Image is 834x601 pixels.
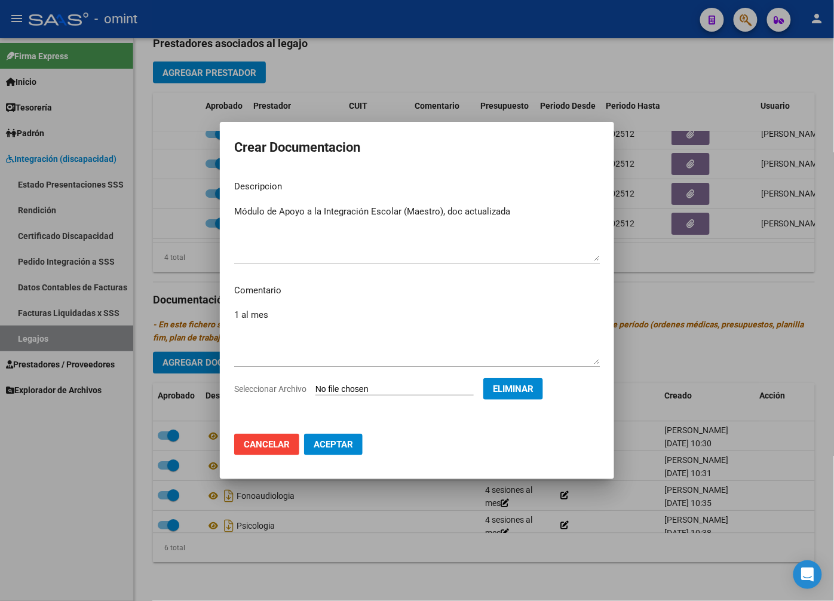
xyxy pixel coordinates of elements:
p: Descripcion [234,180,600,194]
span: Cancelar [244,439,290,450]
div: Open Intercom Messenger [793,560,822,589]
span: Seleccionar Archivo [234,384,306,394]
button: Eliminar [483,378,543,400]
span: Eliminar [493,384,533,394]
span: Aceptar [314,439,353,450]
button: Aceptar [304,434,363,455]
button: Cancelar [234,434,299,455]
h2: Crear Documentacion [234,136,600,159]
p: Comentario [234,284,600,298]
